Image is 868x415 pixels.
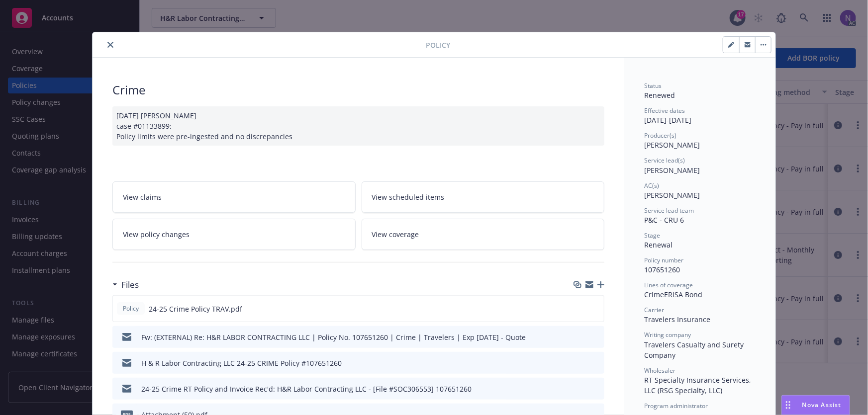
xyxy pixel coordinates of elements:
span: Renewal [644,240,673,249]
span: Policy [121,304,141,313]
span: [PERSON_NAME] [644,190,700,200]
button: download file [575,304,583,314]
span: Lines of coverage [644,281,693,289]
button: preview file [591,358,600,368]
span: Writing company [644,331,691,339]
span: 24-25 Crime Policy TRAV.pdf [149,304,242,314]
span: Program administrator [644,402,708,410]
span: Wholesaler [644,366,675,375]
button: preview file [591,332,600,342]
button: preview file [591,304,600,314]
div: H & R Labor Contracting LLC 24-25 CRIME Policy #107651260 [141,358,342,368]
span: Effective dates [644,106,685,115]
span: Producer(s) [644,131,676,140]
span: Crime [644,290,664,299]
button: download file [576,358,583,368]
span: P&C - CRU 6 [644,215,684,225]
div: Drag to move [782,396,794,415]
div: 24-25 Crime RT Policy and Invoice Rec'd: H&R Labor Contracting LLC - [File #SOC306553] 107651260 [141,384,472,394]
span: Travelers Casualty and Surety Company [644,340,746,360]
span: Policy [426,40,450,50]
span: Carrier [644,306,664,314]
span: [PERSON_NAME] [644,140,700,150]
button: close [104,39,116,51]
a: View scheduled items [362,181,605,213]
span: View coverage [372,229,419,240]
div: [DATE] - [DATE] [644,106,756,125]
span: Status [644,82,662,90]
div: Fw: (EXTERNAL) Re: H&R LABOR CONTRACTING LLC | Policy No. 107651260 | Crime | Travelers | Exp [DA... [141,332,526,342]
div: [DATE] [PERSON_NAME] case #01133899: Policy limits were pre-ingested and no discrepancies [112,106,604,146]
button: download file [576,384,583,394]
span: Service lead(s) [644,156,685,165]
span: View scheduled items [372,192,445,202]
a: View coverage [362,219,605,250]
span: Stage [644,231,660,240]
span: [PERSON_NAME] [644,166,700,175]
span: Service lead team [644,206,694,215]
span: 107651260 [644,265,680,274]
span: Policy number [644,256,683,264]
button: download file [576,332,583,342]
div: Files [112,278,139,291]
div: Crime [112,82,604,98]
span: Nova Assist [802,401,842,409]
span: AC(s) [644,181,659,190]
span: View claims [123,192,162,202]
span: Renewed [644,90,675,100]
a: View claims [112,181,356,213]
button: preview file [591,384,600,394]
span: ERISA Bond [664,290,702,299]
span: RT Specialty Insurance Services, LLC (RSG Specialty, LLC) [644,375,753,395]
span: Travelers Insurance [644,315,710,324]
h3: Files [121,278,139,291]
span: View policy changes [123,229,190,240]
a: View policy changes [112,219,356,250]
button: Nova Assist [781,395,850,415]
